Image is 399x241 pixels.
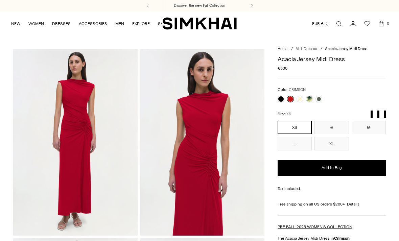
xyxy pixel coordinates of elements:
[158,16,168,31] a: SALE
[278,65,287,71] span: €530
[278,160,386,176] button: Add to Bag
[174,3,225,8] a: Discover the new Fall Collection
[385,20,391,26] span: 0
[132,16,150,31] a: EXPLORE
[312,16,330,31] button: EUR €
[352,121,386,134] button: M
[278,47,287,51] a: Home
[115,16,124,31] a: MEN
[278,186,386,192] div: Tax included.
[13,49,138,235] img: Acacia Jersey Midi Dress
[79,16,107,31] a: ACCESSORIES
[334,236,350,241] strong: Crimson
[332,17,346,30] a: Open search modal
[296,47,317,51] a: Midi Dresses
[346,17,360,30] a: Go to the account page
[11,16,20,31] a: NEW
[289,88,306,92] span: CRIMSON
[278,224,352,229] a: PRE FALL 2025 WOMEN'S COLLECTION
[314,121,349,134] button: S
[28,16,44,31] a: WOMEN
[278,46,386,52] nav: breadcrumbs
[314,137,349,150] button: XL
[286,112,291,116] span: XS
[278,201,386,207] div: Free shipping on all US orders $200+
[375,17,388,30] a: Open cart modal
[140,49,265,235] img: Acacia Jersey Midi Dress
[278,121,312,134] button: XS
[278,56,386,62] h1: Acacia Jersey Midi Dress
[360,17,374,30] a: Wishlist
[278,111,291,117] label: Size:
[278,137,312,150] button: L
[325,47,367,51] span: Acacia Jersey Midi Dress
[278,87,306,93] label: Color:
[162,17,237,30] a: SIMKHAI
[52,16,71,31] a: DRESSES
[347,201,359,207] a: Details
[322,165,342,171] span: Add to Bag
[291,46,293,52] div: /
[321,46,322,52] div: /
